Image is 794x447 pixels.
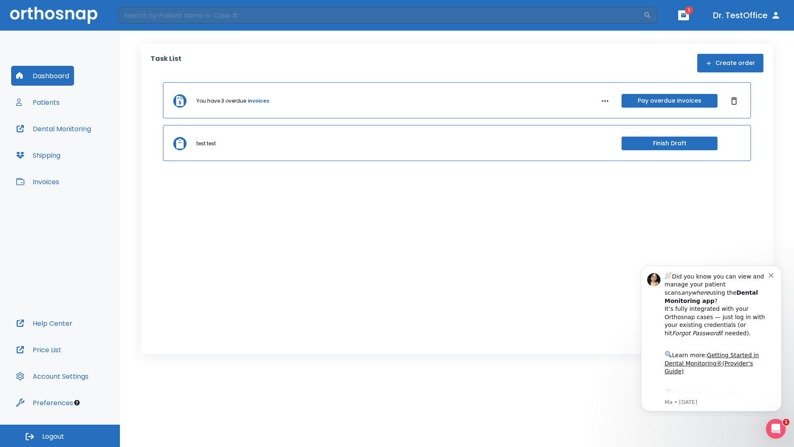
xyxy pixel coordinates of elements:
[685,6,693,14] span: 1
[36,140,140,148] p: Message from Ma, sent 4w ago
[622,94,717,108] button: Pay overdue invoices
[622,137,717,150] button: Finish Draft
[11,313,77,333] button: Help Center
[196,97,246,105] p: You have 3 overdue
[140,13,147,19] button: Dismiss notification
[11,340,66,360] button: Price List
[36,132,110,147] a: App Store
[10,7,98,24] img: Orthosnap
[766,419,786,439] iframe: Intercom live chat
[11,119,96,139] button: Dental Monitoring
[697,54,763,72] button: Create order
[11,92,65,112] button: Patients
[196,140,216,147] p: test test
[248,97,269,105] a: invoices
[783,419,789,425] span: 1
[11,366,93,386] button: Account Settings
[710,8,784,23] button: Dr. TestOffice
[11,145,65,165] button: Shipping
[727,94,741,108] button: Dismiss
[151,54,182,72] p: Task List
[11,66,74,86] button: Dashboard
[118,7,643,24] input: Search by Patient Name or Case #
[73,399,81,406] div: Tooltip anchor
[36,130,140,172] div: Download the app: | ​ Let us know if you need help getting started!
[42,432,64,441] span: Logout
[11,172,64,192] button: Invoices
[629,258,794,416] iframe: Intercom notifications message
[11,393,78,413] button: Preferences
